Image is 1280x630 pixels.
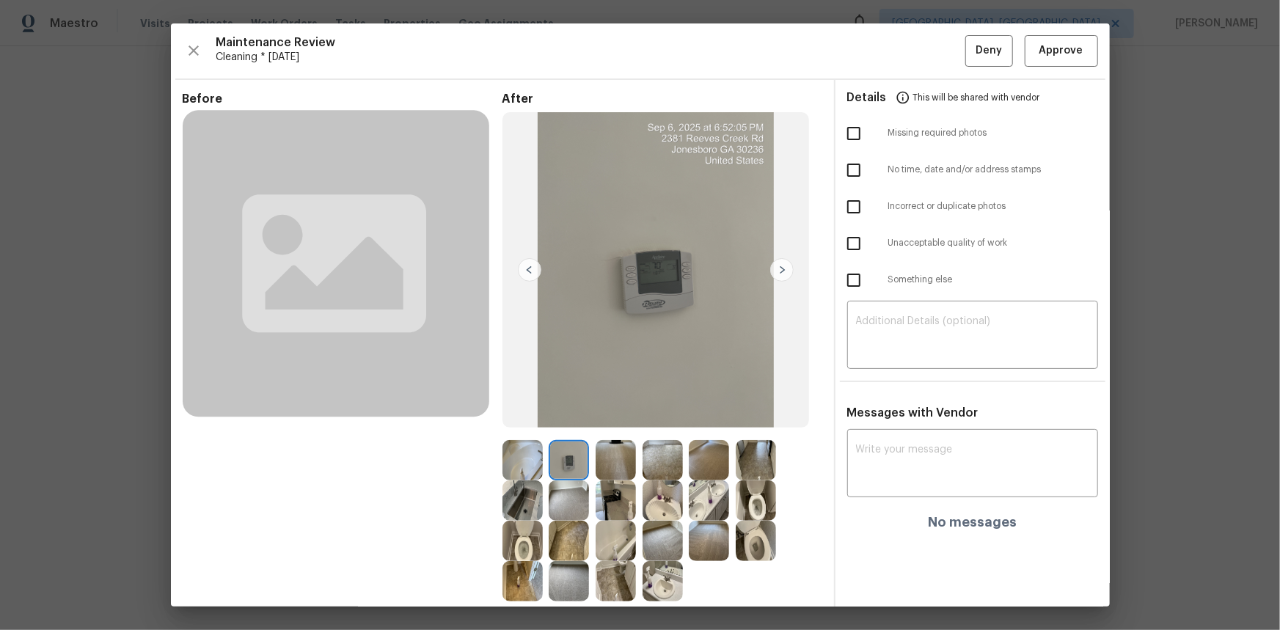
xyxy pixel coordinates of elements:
[913,80,1040,115] span: This will be shared with vendor
[835,152,1110,188] div: No time, date and/or address stamps
[965,35,1013,67] button: Deny
[835,225,1110,262] div: Unacceptable quality of work
[835,188,1110,225] div: Incorrect or duplicate photos
[518,258,541,282] img: left-chevron-button-url
[888,200,1098,213] span: Incorrect or duplicate photos
[888,237,1098,249] span: Unacceptable quality of work
[888,274,1098,286] span: Something else
[1025,35,1098,67] button: Approve
[847,80,887,115] span: Details
[835,115,1110,152] div: Missing required photos
[183,92,502,106] span: Before
[1039,42,1083,60] span: Approve
[928,515,1017,530] h4: No messages
[847,407,979,419] span: Messages with Vendor
[770,258,794,282] img: right-chevron-button-url
[835,262,1110,298] div: Something else
[976,42,1002,60] span: Deny
[216,50,965,65] span: Cleaning * [DATE]
[502,92,822,106] span: After
[888,164,1098,176] span: No time, date and/or address stamps
[216,35,965,50] span: Maintenance Review
[888,127,1098,139] span: Missing required photos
